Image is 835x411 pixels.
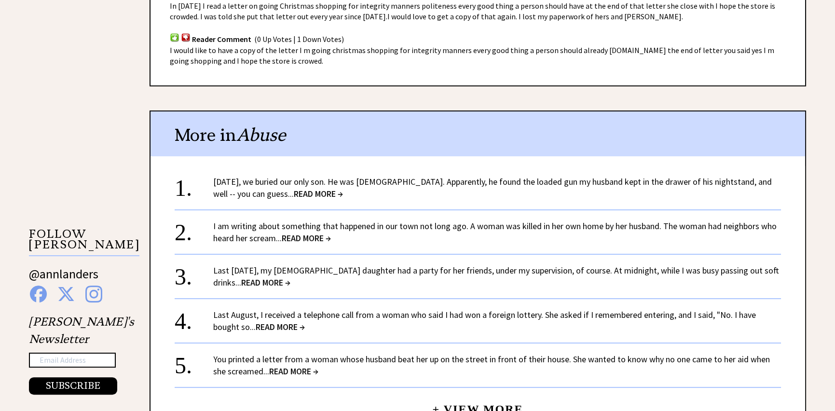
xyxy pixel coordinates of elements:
[192,34,251,44] span: Reader Comment
[282,233,331,244] span: READ MORE →
[170,1,775,21] span: In [DATE] I read a letter on going Christmas shopping for integrity manners politeness every good...
[181,33,191,42] img: votdown.png
[236,124,286,146] span: Abuse
[29,229,139,256] p: FOLLOW [PERSON_NAME]
[30,286,47,302] img: facebook%20blue.png
[213,220,777,244] a: I am writing about something that happened in our town not long ago. A woman was killed in her ow...
[170,33,179,42] img: votup.png
[241,277,290,288] span: READ MORE →
[29,313,134,395] div: [PERSON_NAME]'s Newsletter
[294,188,343,199] span: READ MORE →
[213,265,779,288] a: Last [DATE], my [DEMOGRAPHIC_DATA] daughter had a party for her friends, under my supervision, of...
[213,354,770,377] a: You printed a letter from a woman whose husband beat her up on the street in front of their house...
[256,321,305,332] span: READ MORE →
[175,176,213,193] div: 1.
[170,45,774,66] span: I would like to have a copy of the letter I m going christmas shopping for integrity manners ever...
[29,377,117,395] button: SUBSCRIBE
[175,220,213,238] div: 2.
[57,286,75,302] img: x%20blue.png
[29,266,98,291] a: @annlanders
[175,309,213,327] div: 4.
[175,353,213,371] div: 5.
[175,264,213,282] div: 3.
[29,353,116,368] input: Email Address
[85,286,102,302] img: instagram%20blue.png
[254,34,344,44] span: (0 Up Votes | 1 Down Votes)
[213,176,772,199] a: [DATE], we buried our only son. He was [DEMOGRAPHIC_DATA]. Apparently, he found the loaded gun my...
[269,366,318,377] span: READ MORE →
[213,309,756,332] a: Last August, I received a telephone call from a woman who said I had won a foreign lottery. She a...
[151,111,805,156] div: More in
